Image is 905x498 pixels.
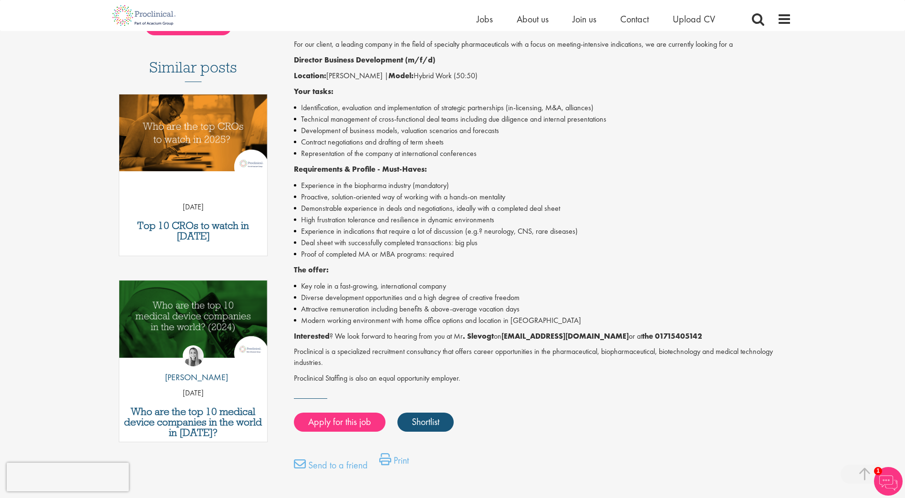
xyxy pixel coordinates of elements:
font: [PERSON_NAME] [165,372,228,383]
li: Key role in a fast-growing, international company [294,280,791,292]
a: Top 10 CROs to watch in [DATE] [124,220,263,241]
div: Job description [294,39,791,384]
a: About us [517,13,549,25]
a: Contact [620,13,649,25]
li: High frustration tolerance and resilience in dynamic environments [294,214,791,226]
strong: Interested [294,331,330,341]
p: For our client, a leading company in the field of specialty pharmaceuticals with a focus on meeti... [294,39,791,50]
a: Send to a friend [294,458,368,477]
li: Demonstrable experience in deals and negotiations, ideally with a completed deal sheet [294,203,791,214]
li: Diverse development opportunities and a high degree of creative freedom [294,292,791,303]
a: Apply for this job [294,413,385,432]
img: Hannah Burke [183,345,204,366]
a: Hannah Burke [PERSON_NAME] [158,345,228,388]
li: Development of business models, valuation scenarios and forecasts [294,125,791,136]
li: Proactive, solution-oriented way of working with a hands-on mentality [294,191,791,203]
p: [DATE] [119,388,268,399]
strong: Director Business Development (m/f/d) [294,55,436,65]
p: [PERSON_NAME] | Hybrid Work (50:50) [294,71,791,82]
li: Attractive remuneration including benefits & above-average vacation days [294,303,791,315]
p: Proclinical is a specialized recruitment consultancy that offers career opportunities in the phar... [294,346,791,368]
li: Deal sheet with successfully completed transactions: big plus [294,237,791,249]
strong: Location: [294,71,326,81]
li: Modern working environment with home office options and location in [GEOGRAPHIC_DATA] [294,315,791,326]
li: Experience in the biopharma industry (mandatory) [294,180,791,191]
strong: Model: [388,71,414,81]
strong: the 01715405142 [642,331,702,341]
img: Top 10 Medical Device Companies 2024 [119,280,268,357]
li: Contract negotiations and drafting of term sheets [294,136,791,148]
li: Representation of the company at international conferences [294,148,791,159]
span: 1 [874,467,882,475]
a: Who are the top 10 medical device companies in the world in [DATE]? [124,406,263,438]
li: Identification, evaluation and implementation of strategic partnerships (in-licensing, M&A, allia... [294,102,791,114]
a: Upload CV [673,13,715,25]
li: Proof of completed MA or MBA programs: required [294,249,791,260]
p: ? We look forward to hearing from you at Mr on or at [294,331,791,342]
a: Link to a post [119,280,268,365]
strong: The offer: [294,265,329,275]
p: Proclinical Staffing is also an equal opportunity employer. [294,373,791,384]
p: [DATE] [119,202,268,213]
li: Technical management of cross-functional deal teams including due diligence and internal presenta... [294,114,791,125]
a: Join us [572,13,596,25]
li: Experience in indications that require a lot of discussion (e.g.? neurology, CNS, rare diseases) [294,226,791,237]
img: Chatbot [874,467,903,496]
strong: . Slevogt [463,331,494,341]
h3: Similar posts [149,59,237,82]
a: Link to a post [119,94,268,179]
a: Shortlist [397,413,454,432]
strong: Requirements & Profile - Must-Haves: [294,164,427,174]
a: Jobs [477,13,493,25]
a: Print [379,453,409,472]
iframe: reCAPTCHA [7,463,129,491]
strong: Your tasks: [294,86,333,96]
img: Top 10 CROs 2025 | Proclinical [119,94,268,171]
strong: [EMAIL_ADDRESS][DOMAIN_NAME] [501,331,629,341]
